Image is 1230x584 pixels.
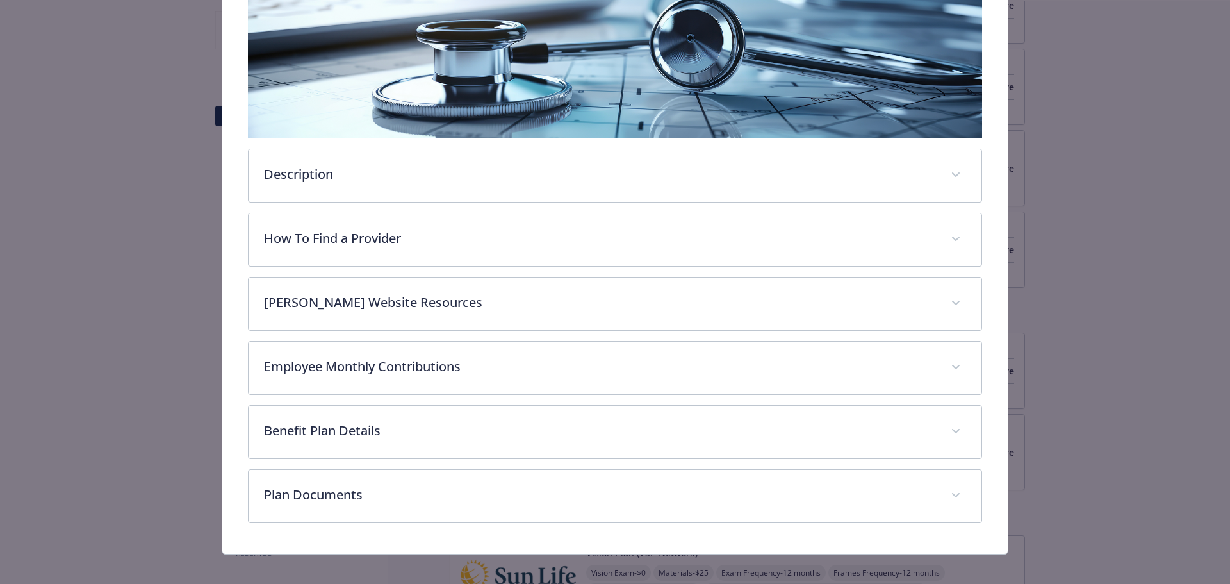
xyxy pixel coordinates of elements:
[264,293,936,312] p: [PERSON_NAME] Website Resources
[264,165,936,184] p: Description
[264,229,936,248] p: How To Find a Provider
[264,357,936,376] p: Employee Monthly Contributions
[249,213,982,266] div: How To Find a Provider
[249,342,982,394] div: Employee Monthly Contributions
[249,406,982,458] div: Benefit Plan Details
[249,149,982,202] div: Description
[264,421,936,440] p: Benefit Plan Details
[264,485,936,505] p: Plan Documents
[249,470,982,522] div: Plan Documents
[249,278,982,330] div: [PERSON_NAME] Website Resources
